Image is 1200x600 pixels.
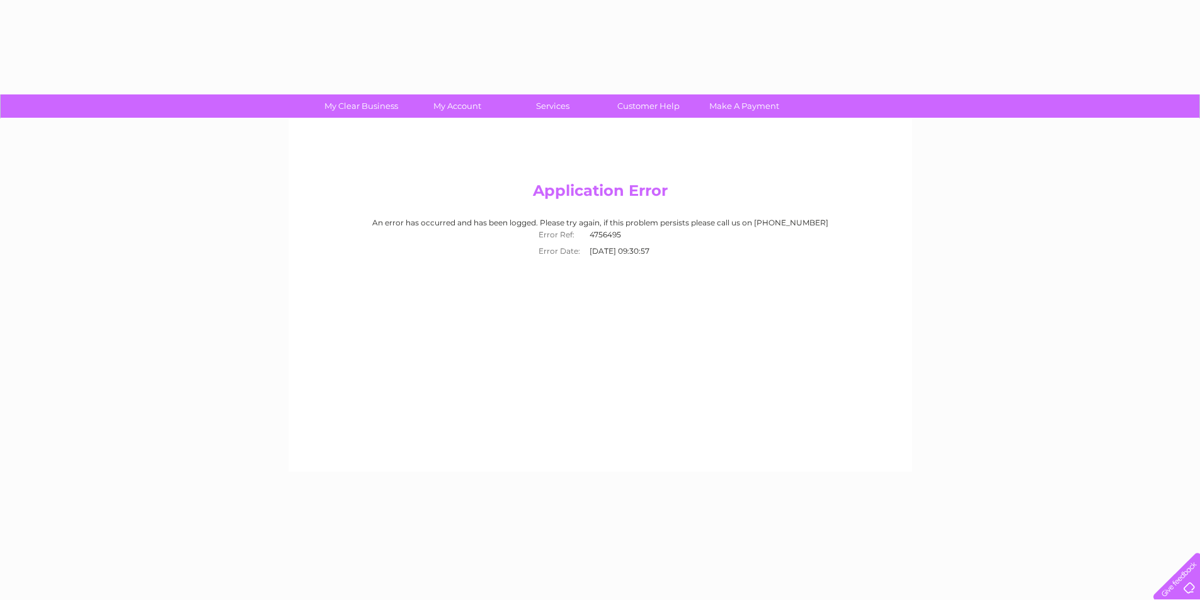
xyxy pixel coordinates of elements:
[300,218,900,259] div: An error has occurred and has been logged. Please try again, if this problem persists please call...
[300,182,900,206] h2: Application Error
[309,94,413,118] a: My Clear Business
[692,94,796,118] a: Make A Payment
[532,243,586,259] th: Error Date:
[405,94,509,118] a: My Account
[597,94,700,118] a: Customer Help
[586,227,668,243] td: 4756495
[501,94,605,118] a: Services
[586,243,668,259] td: [DATE] 09:30:57
[532,227,586,243] th: Error Ref:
